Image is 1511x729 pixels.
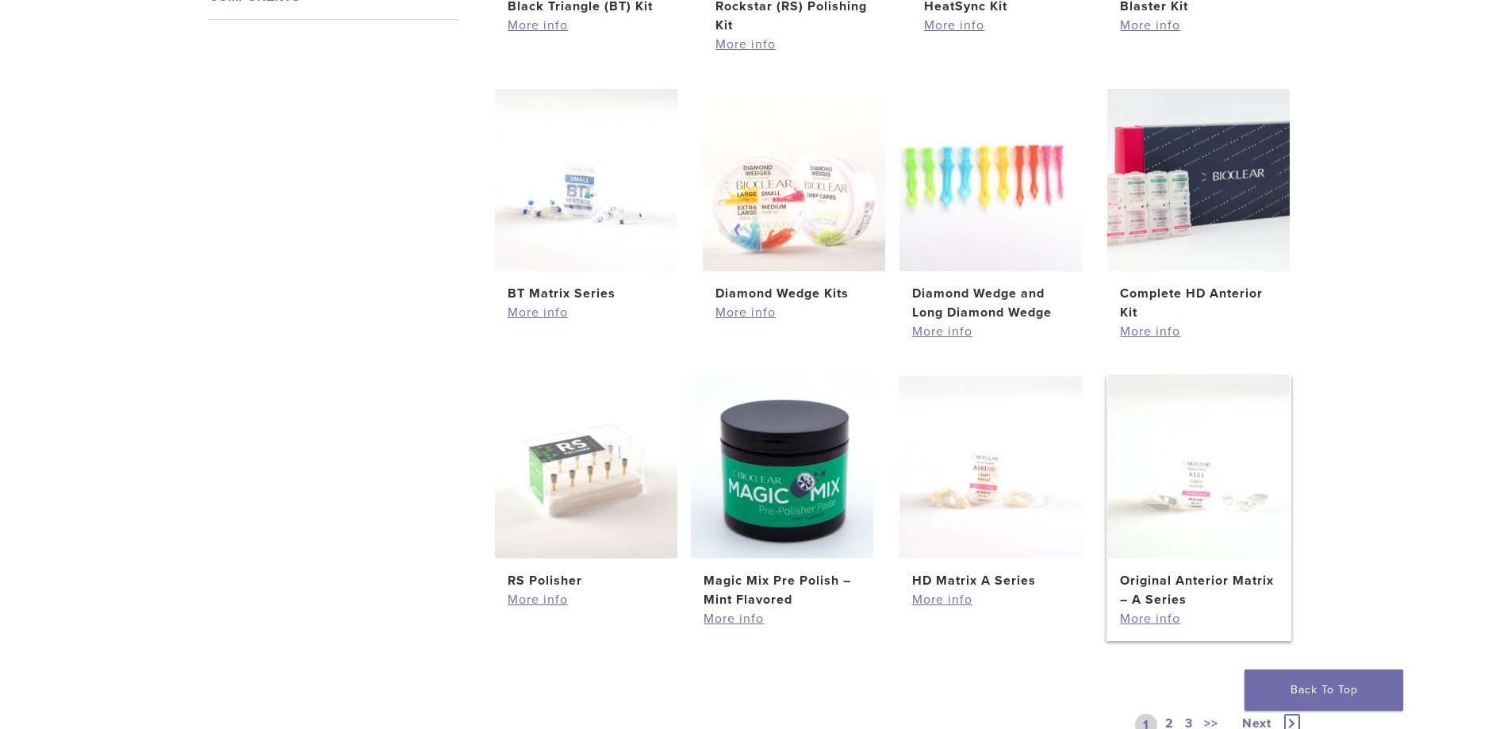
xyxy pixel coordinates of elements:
a: Diamond Wedge and Long Diamond WedgeDiamond Wedge and Long Diamond Wedge [899,89,1083,322]
h2: RS Polisher [508,571,665,590]
h2: Original Anterior Matrix – A Series [1120,571,1277,609]
a: Back To Top [1244,670,1403,711]
img: Complete HD Anterior Kit [1107,89,1290,271]
a: More info [508,303,665,322]
h2: Magic Mix Pre Polish – Mint Flavored [704,571,861,609]
a: More info [1120,16,1277,35]
a: More info [704,609,861,628]
img: HD Matrix A Series [899,376,1082,558]
h2: Diamond Wedge and Long Diamond Wedge [912,284,1069,322]
a: More info [715,35,872,54]
img: Magic Mix Pre Polish - Mint Flavored [691,376,873,558]
a: More info [1120,322,1277,341]
a: RS PolisherRS Polisher [494,376,679,590]
a: Diamond Wedge KitsDiamond Wedge Kits [702,89,887,303]
a: HD Matrix A SeriesHD Matrix A Series [899,376,1083,590]
a: More info [508,590,665,609]
a: Complete HD Anterior KitComplete HD Anterior Kit [1106,89,1291,322]
h2: Diamond Wedge Kits [715,284,872,303]
h2: HD Matrix A Series [912,571,1069,590]
img: Original Anterior Matrix - A Series [1107,376,1290,558]
img: Diamond Wedge Kits [703,89,885,271]
a: BT Matrix SeriesBT Matrix Series [494,89,679,303]
a: Magic Mix Pre Polish - Mint FlavoredMagic Mix Pre Polish – Mint Flavored [690,376,875,609]
img: RS Polisher [495,376,677,558]
img: Diamond Wedge and Long Diamond Wedge [899,89,1082,271]
a: More info [715,303,872,322]
a: More info [1120,609,1277,628]
a: More info [912,322,1069,341]
a: More info [508,16,665,35]
a: More info [912,590,1069,609]
img: BT Matrix Series [495,89,677,271]
h2: BT Matrix Series [508,284,665,303]
a: More info [924,16,1081,35]
h2: Complete HD Anterior Kit [1120,284,1277,322]
a: Original Anterior Matrix - A SeriesOriginal Anterior Matrix – A Series [1106,376,1291,609]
